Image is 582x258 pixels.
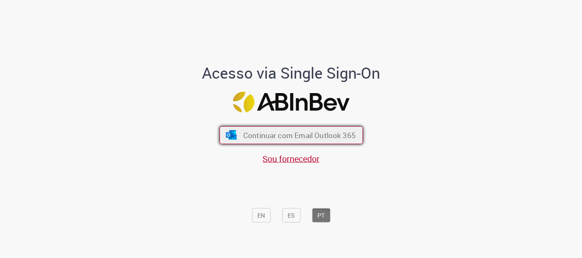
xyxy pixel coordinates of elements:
img: Logo ABInBev [233,92,349,113]
button: EN [252,208,271,223]
span: Continuar com Email Outlook 365 [243,130,355,140]
button: PT [312,208,330,223]
h1: Acesso via Single Sign-On [173,65,409,82]
button: ES [282,208,300,223]
button: ícone Azure/Microsoft 360 Continuar com Email Outlook 365 [219,126,363,144]
img: ícone Azure/Microsoft 360 [225,130,237,140]
a: Sou fornecedor [262,153,320,164]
